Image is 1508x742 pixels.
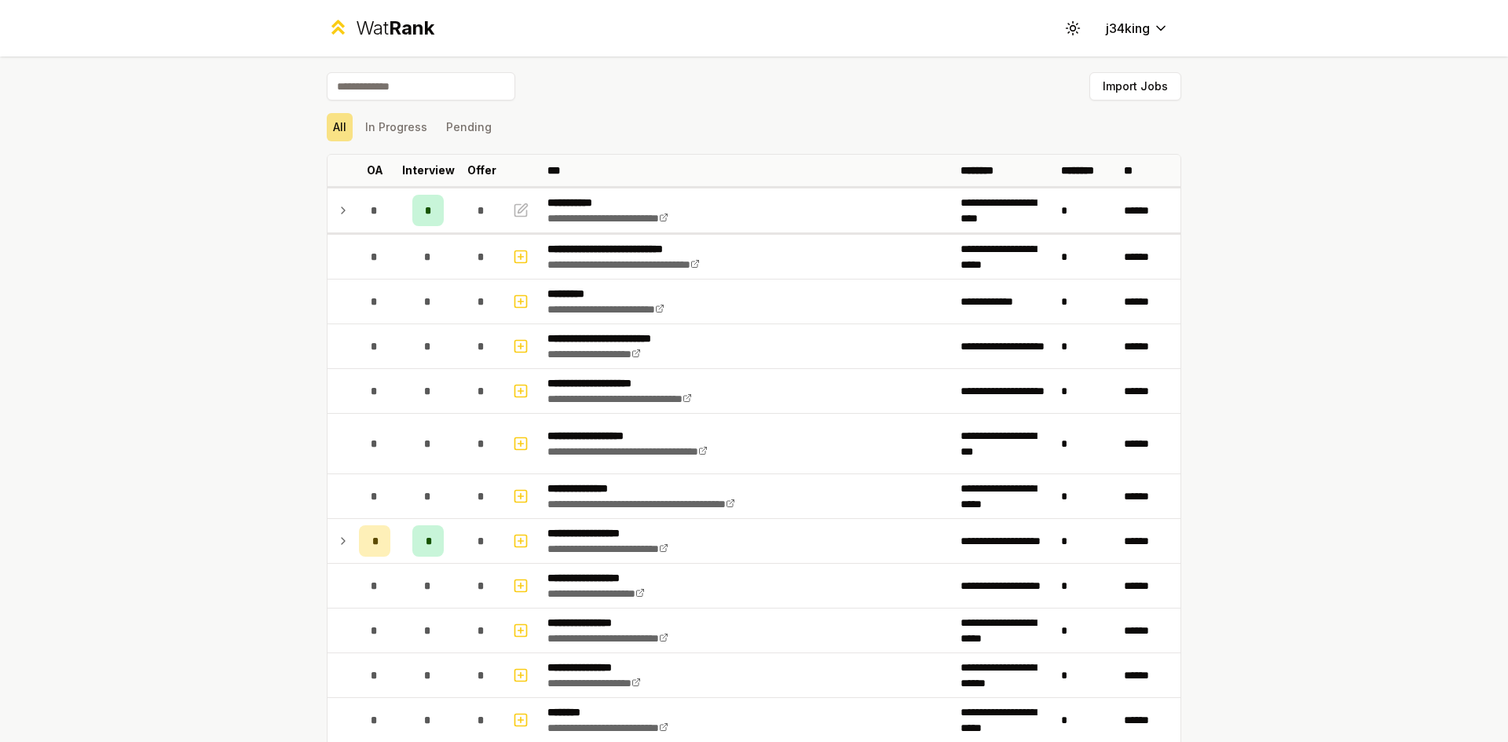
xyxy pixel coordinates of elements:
button: Import Jobs [1089,72,1181,101]
button: In Progress [359,113,434,141]
div: Wat [356,16,434,41]
p: OA [367,163,383,178]
button: j34king [1093,14,1181,42]
a: WatRank [327,16,434,41]
span: Rank [389,16,434,39]
p: Interview [402,163,455,178]
button: All [327,113,353,141]
p: Offer [467,163,496,178]
span: j34king [1106,19,1150,38]
button: Pending [440,113,498,141]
